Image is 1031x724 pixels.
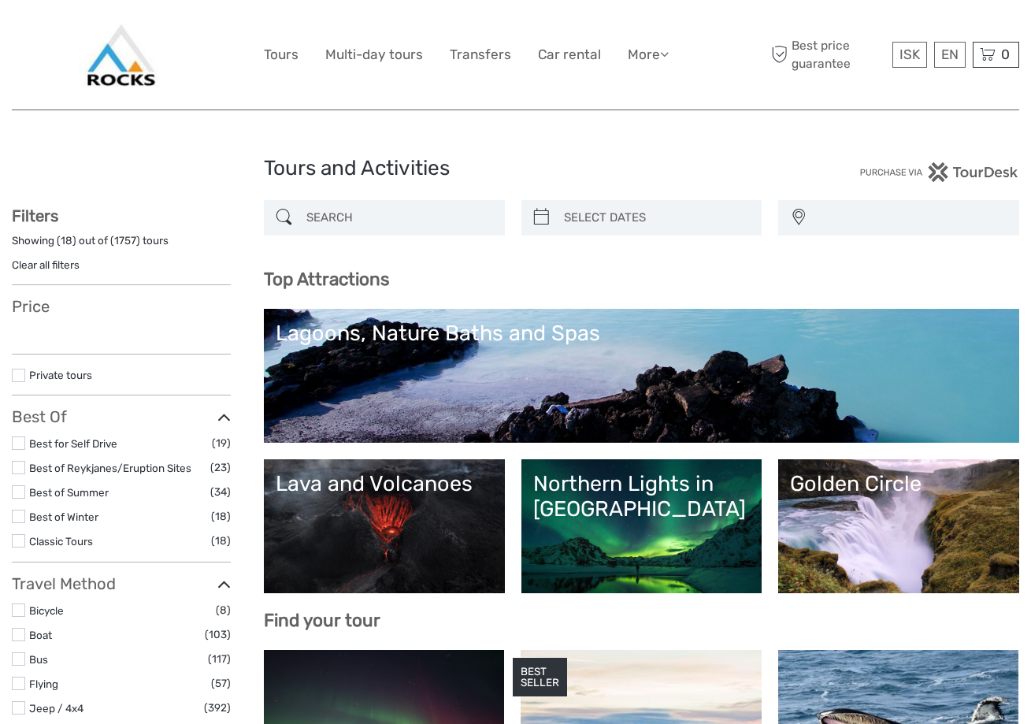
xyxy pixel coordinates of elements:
[934,42,966,68] div: EN
[533,471,751,581] a: Northern Lights in [GEOGRAPHIC_DATA]
[513,658,567,697] div: BEST SELLER
[264,610,380,631] b: Find your tour
[538,43,601,66] a: Car rental
[29,604,64,617] a: Bicycle
[29,369,92,381] a: Private tours
[12,574,231,593] h3: Travel Method
[216,601,231,619] span: (8)
[450,43,511,66] a: Transfers
[212,434,231,452] span: (19)
[767,37,888,72] span: Best price guarantee
[12,407,231,426] h3: Best Of
[29,486,109,499] a: Best of Summer
[205,626,231,644] span: (103)
[12,258,80,271] a: Clear all filters
[29,653,48,666] a: Bus
[61,233,72,248] label: 18
[899,46,920,62] span: ISK
[29,702,83,715] a: Jeep / 4x4
[325,43,423,66] a: Multi-day tours
[12,297,231,316] h3: Price
[210,483,231,501] span: (34)
[276,321,1007,431] a: Lagoons, Nature Baths and Spas
[628,43,669,66] a: More
[208,650,231,668] span: (117)
[78,12,164,98] img: General Info:
[264,269,389,290] b: Top Attractions
[533,471,751,522] div: Northern Lights in [GEOGRAPHIC_DATA]
[859,162,1019,182] img: PurchaseViaTourDesk.png
[790,471,1007,496] div: Golden Circle
[999,46,1012,62] span: 0
[211,674,231,692] span: (57)
[12,206,58,225] strong: Filters
[12,233,231,258] div: Showing ( ) out of ( ) tours
[276,471,493,581] a: Lava and Volcanoes
[29,535,93,548] a: Classic Tours
[29,462,191,474] a: Best of Reykjanes/Eruption Sites
[276,321,1007,346] div: Lagoons, Nature Baths and Spas
[29,678,58,690] a: Flying
[210,459,231,477] span: (23)
[114,233,136,248] label: 1757
[29,629,52,641] a: Boat
[211,532,231,550] span: (18)
[29,437,117,450] a: Best for Self Drive
[264,156,768,181] h1: Tours and Activities
[264,43,299,66] a: Tours
[558,204,755,232] input: SELECT DATES
[300,204,497,232] input: SEARCH
[29,511,98,523] a: Best of Winter
[276,471,493,496] div: Lava and Volcanoes
[204,699,231,717] span: (392)
[211,507,231,525] span: (18)
[790,471,1007,581] a: Golden Circle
